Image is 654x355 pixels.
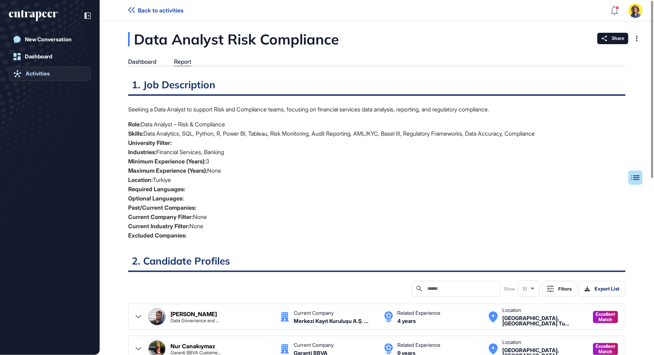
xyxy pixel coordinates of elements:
[128,166,626,175] li: None
[596,344,616,354] span: Excellent Match
[128,176,153,183] strong: Location:
[558,286,572,292] div: Filters
[128,175,626,184] li: Turkiye
[128,204,196,211] strong: Past/Current Companies:
[9,49,91,64] a: Dashboard
[612,36,624,41] span: Share
[128,255,626,272] h2: 2. Candidate Profiles
[128,223,189,230] strong: Current Industry Filter:
[502,315,586,326] div: Istanbul, Türkiye Turkey Turkey
[397,318,416,324] div: 4 years
[504,284,515,293] span: Show
[128,195,184,202] strong: Optional Languages:
[9,32,91,47] a: New Conversation
[128,157,626,166] li: 3
[128,78,626,96] h2: 1. Job Description
[26,71,50,77] div: Activities
[128,186,185,193] strong: Required Languages:
[596,312,616,322] span: Excellent Match
[128,58,156,65] div: Dashboard
[579,281,626,297] button: Export List
[171,318,219,323] div: Data Governance and Enterprise Architecture Specialist
[9,10,58,21] div: entrapeer-logo
[128,130,143,137] strong: Skills:
[294,318,368,324] div: Merkezi Kayıt Kuruluşu A.Ş. (MKK)
[397,310,440,315] div: Related Experience
[25,36,72,43] div: New Conversation
[174,58,191,65] div: Report
[128,32,410,46] div: Data Analyst Risk Compliance
[502,340,521,345] div: Location
[171,343,215,349] div: Nur Canakıymaz
[128,212,626,221] li: None
[138,7,183,14] span: Back to activities
[128,148,156,156] strong: Industries:
[542,281,576,297] button: Filters
[522,286,527,292] span: 10
[128,120,626,129] li: Data Analyst – Risk & Compliance
[628,4,643,18] img: user-avatar
[128,129,626,138] li: Data Analytics, SQL, Python, R, Power BI, Tableau, Risk Monitoring, Audit Reporting, AML/KYC, Bas...
[128,232,187,239] strong: Excluded Companies:
[128,213,193,220] strong: Current Company Filter:
[502,308,521,313] div: Location
[9,67,91,81] a: Activities
[294,343,334,348] div: Current Company
[128,7,183,14] a: Back to activities
[397,343,440,348] div: Related Experience
[128,121,141,128] strong: Role:
[128,147,626,157] li: Financial Services, Banking
[128,221,626,231] li: None
[149,309,165,325] img: Ekrem Tecim
[128,105,626,114] p: Seeking a Data Analyst to support Risk and Compliance teams, focusing on financial services data ...
[25,53,52,60] div: Dashboard
[128,158,206,165] strong: Minimum Experience (Years):
[171,311,217,317] div: [PERSON_NAME]
[294,310,334,315] div: Current Company
[128,139,172,146] strong: University Filter:
[128,167,207,174] strong: Maximum Experience (Years):
[585,286,619,292] div: Export List
[171,350,221,355] div: Garanti BBVA Customer Experience and Service Design Senior Supervisor | Data Analyst | Sabancı Ex...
